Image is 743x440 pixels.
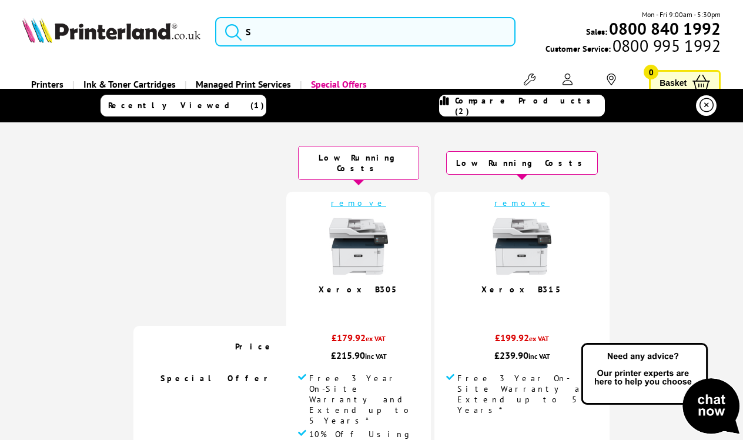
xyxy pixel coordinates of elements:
[298,349,419,361] div: £215.90
[363,301,375,314] span: / 5
[494,198,550,208] a: remove
[558,74,577,95] a: Log In
[526,301,538,314] span: / 5
[446,151,598,175] div: Low Running Costs
[660,75,687,91] span: Basket
[642,9,721,20] span: Mon - Fri 9:00am - 5:30pm
[329,217,388,276] img: Xerox-B305-Front-Small.jpg
[298,146,419,180] div: Low Running Costs
[607,23,721,34] a: 0800 840 1992
[349,301,363,314] span: 4.9
[586,26,607,37] span: Sales:
[319,284,399,295] a: Xerox B305
[22,18,200,45] a: Printerland Logo
[529,334,549,343] span: ex VAT
[611,40,721,51] span: 0800 995 1992
[235,341,275,352] span: Price
[366,334,386,343] span: ex VAT
[446,349,598,361] div: £239.90
[649,70,721,95] a: Basket 0
[185,69,300,99] a: Managed Print Services
[446,332,598,349] div: £199.92
[455,95,604,116] span: Compare Products (2)
[22,69,72,99] a: Printers
[83,69,176,99] span: Ink & Toner Cartridges
[545,40,721,54] span: Customer Service:
[558,86,577,95] span: Log In
[215,17,516,46] input: S
[518,86,541,95] span: Support
[512,301,526,314] span: 5.0
[365,352,387,361] span: inc VAT
[481,284,563,295] a: Xerox B315
[594,74,628,95] a: Track Order
[518,74,541,95] a: Support
[101,95,266,116] a: Recently Viewed (1)
[72,69,185,99] a: Ink & Toner Cartridges
[108,100,265,111] span: Recently Viewed (1)
[22,18,200,43] img: Printerland Logo
[298,332,419,349] div: £179.92
[457,373,598,415] span: Free 3 Year On-Site Warranty and Extend up to 5 Years*
[331,198,386,208] a: remove
[493,217,551,276] img: Xerox-B315-Front-Small.jpg
[160,373,275,384] span: Special Offer
[309,373,419,426] span: Free 3 Year On-Site Warranty and Extend up to 5 Years*
[609,18,721,39] b: 0800 840 1992
[528,352,550,361] span: inc VAT
[439,95,605,116] a: Compare Products (2)
[300,69,376,99] a: Special Offers
[644,65,658,79] span: 0
[578,341,743,438] img: Open Live Chat window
